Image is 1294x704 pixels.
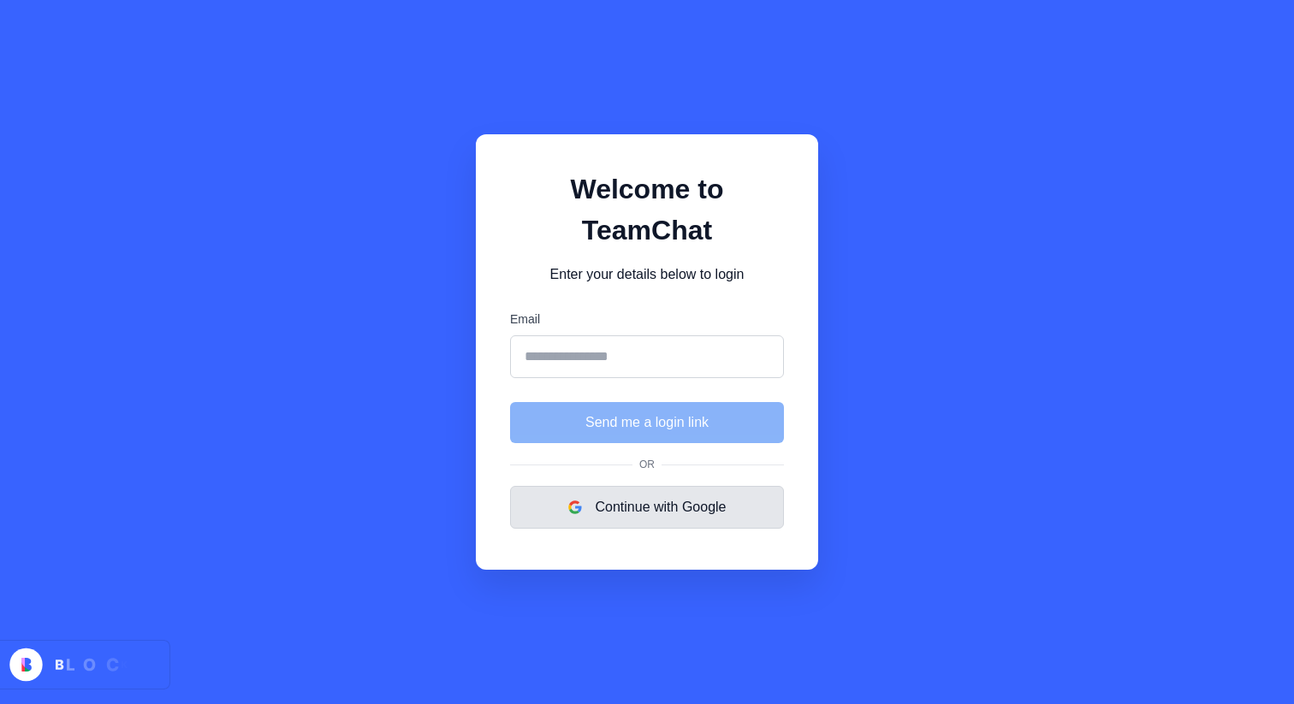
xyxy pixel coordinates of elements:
button: Send me a login link [510,402,784,443]
label: Email [510,311,784,328]
button: Continue with Google [510,486,784,529]
p: Enter your details below to login [510,264,784,285]
img: google logo [568,500,582,514]
span: Or [632,457,662,472]
h1: Welcome to TeamChat [510,169,784,251]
